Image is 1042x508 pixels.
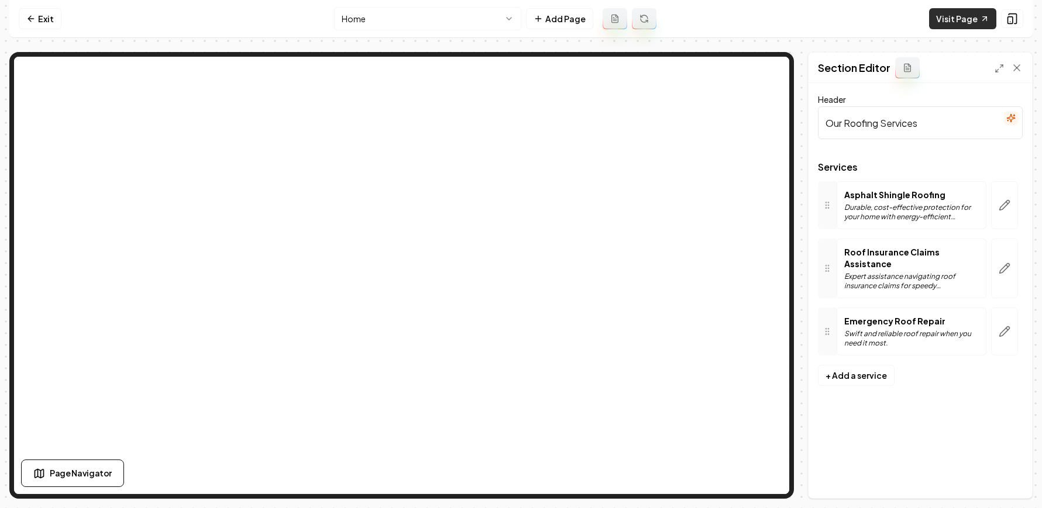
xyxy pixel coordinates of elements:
p: Expert assistance navigating roof insurance claims for speedy settlements. [844,272,979,291]
button: Regenerate page [632,8,656,29]
button: + Add a service [818,365,895,386]
a: Exit [19,8,61,29]
p: Roof Insurance Claims Assistance [844,246,979,269]
button: Add Page [526,8,593,29]
button: Add admin page prompt [603,8,627,29]
span: Services [818,163,1023,172]
p: Durable, cost-effective protection for your home with energy-efficient [MEDICAL_DATA]. [844,203,979,222]
h2: Section Editor [818,60,890,76]
button: Page Navigator [21,459,124,487]
span: Page Navigator [50,467,112,479]
button: Add admin section prompt [895,57,920,78]
input: Header [818,106,1023,139]
p: Emergency Roof Repair [844,315,979,327]
label: Header [818,94,846,105]
p: Swift and reliable roof repair when you need it most. [844,329,979,348]
a: Visit Page [929,8,996,29]
p: Asphalt Shingle Roofing [844,189,979,201]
